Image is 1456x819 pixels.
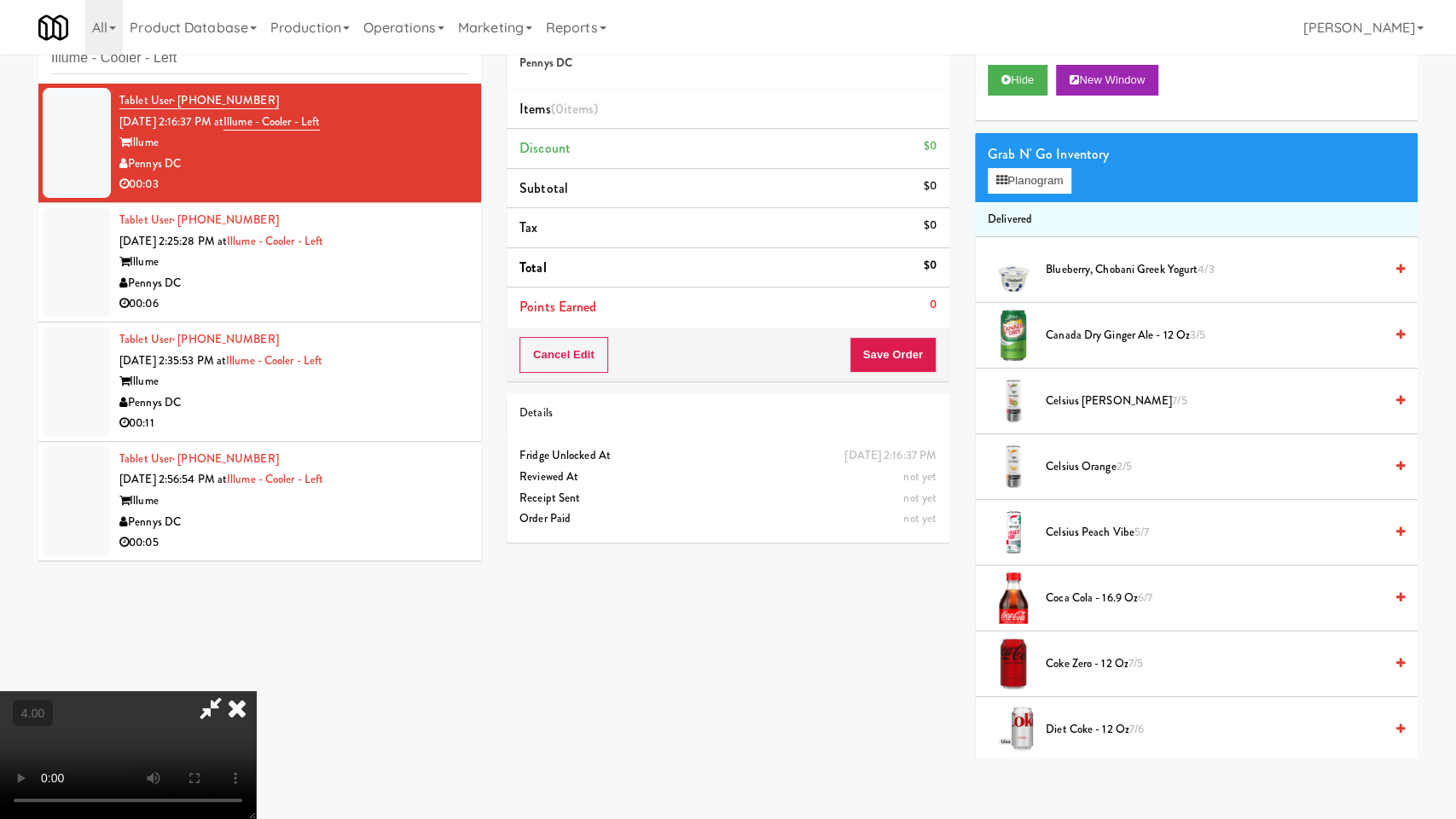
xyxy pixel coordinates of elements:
button: Planogram [988,168,1071,194]
div: $0 [924,176,937,197]
button: Hide [988,65,1047,96]
div: Illume [119,371,468,392]
li: Tablet User· [PHONE_NUMBER][DATE] 2:16:37 PM atIllume - Cooler - LeftIllumePennys DC00:03 [38,84,481,203]
span: Coke Zero - 12 oz [1046,653,1383,675]
h5: Pennys DC [519,57,937,70]
span: Celsius [PERSON_NAME] [1046,391,1383,412]
a: Tablet User· [PHONE_NUMBER] [119,450,279,467]
span: · [PHONE_NUMBER] [172,331,279,347]
li: Tablet User· [PHONE_NUMBER][DATE] 2:35:53 PM atIllume - Cooler - LeftIllumePennys DC00:11 [38,322,481,442]
li: Delivered [975,202,1418,238]
span: · [PHONE_NUMBER] [172,450,279,467]
span: · [PHONE_NUMBER] [172,92,279,108]
div: Blueberry, Chobani Greek Yogurt4/3 [1039,259,1405,281]
div: Pennys DC [119,392,468,414]
div: Pennys DC [119,273,468,294]
div: Details [519,403,937,424]
div: Illume [119,491,468,512]
input: Search vision orders [51,43,468,74]
div: Fridge Unlocked At [519,445,937,467]
div: Order Paid [519,508,937,530]
span: not yet [903,510,937,526]
span: 7/5 [1172,392,1186,409]
span: Blueberry, Chobani Greek Yogurt [1046,259,1383,281]
span: 5/7 [1134,524,1149,540]
span: Subtotal [519,178,568,198]
div: Coca Cola - 16.9 oz6/7 [1039,588,1405,609]
span: 2/5 [1116,458,1131,474]
a: Illume - Cooler - Left [227,233,323,249]
img: Micromart [38,13,68,43]
span: Tax [519,218,537,237]
a: Tablet User· [PHONE_NUMBER] [119,212,279,228]
div: 00:05 [119,532,468,554]
button: Cancel Edit [519,337,608,373]
span: not yet [903,490,937,506]
a: Tablet User· [PHONE_NUMBER] [119,331,279,347]
div: Canada Dry Ginger Ale - 12 oz3/5 [1039,325,1405,346]
span: Total [519,258,547,277]
div: 00:03 [119,174,468,195]
span: 3/5 [1190,327,1205,343]
div: Pennys DC [119,154,468,175]
button: Save Order [850,337,937,373]
span: 7/5 [1128,655,1143,671]
span: [DATE] 2:35:53 PM at [119,352,226,369]
span: Discount [519,138,571,158]
div: Reviewed At [519,467,937,488]
span: 4/3 [1198,261,1214,277]
div: Celsius Peach Vibe5/7 [1039,522,1405,543]
a: Illume - Cooler - Left [227,471,323,487]
div: Pennys DC [119,512,468,533]
ng-pluralize: items [564,99,595,119]
div: Illume [119,132,468,154]
div: $0 [924,255,937,276]
span: Items [519,99,598,119]
div: Celsius Orange2/5 [1039,456,1405,478]
span: · [PHONE_NUMBER] [172,212,279,228]
div: $0 [924,136,937,157]
div: $0 [924,215,937,236]
span: not yet [903,468,937,485]
div: Receipt Sent [519,488,937,509]
div: 00:06 [119,293,468,315]
span: Celsius Orange [1046,456,1383,478]
span: 7/6 [1129,721,1144,737]
span: Points Earned [519,297,596,317]
div: Illume [119,252,468,273]
span: 6/7 [1138,590,1152,606]
li: Tablet User· [PHONE_NUMBER][DATE] 2:25:28 PM atIllume - Cooler - LeftIllumePennys DC00:06 [38,203,481,322]
div: 00:11 [119,413,468,434]
span: Diet Coke - 12 oz [1046,719,1383,741]
span: [DATE] 2:56:54 PM at [119,471,227,487]
div: 0 [930,294,937,316]
a: Illume - Cooler - Left [226,352,322,369]
div: Grab N' Go Inventory [988,142,1405,167]
div: Diet Coke - 12 oz7/6 [1039,719,1405,741]
span: [DATE] 2:16:37 PM at [119,113,223,130]
div: Celsius [PERSON_NAME]7/5 [1039,391,1405,412]
li: Tablet User· [PHONE_NUMBER][DATE] 2:56:54 PM atIllume - Cooler - LeftIllumePennys DC00:05 [38,442,481,561]
a: Illume - Cooler - Left [223,113,320,131]
a: Tablet User· [PHONE_NUMBER] [119,92,279,109]
button: New Window [1056,65,1158,96]
div: [DATE] 2:16:37 PM [844,445,937,467]
span: Coca Cola - 16.9 oz [1046,588,1383,609]
span: Canada Dry Ginger Ale - 12 oz [1046,325,1383,346]
span: (0 ) [550,99,598,119]
span: Celsius Peach Vibe [1046,522,1383,543]
span: [DATE] 2:25:28 PM at [119,233,227,249]
div: Coke Zero - 12 oz7/5 [1039,653,1405,675]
